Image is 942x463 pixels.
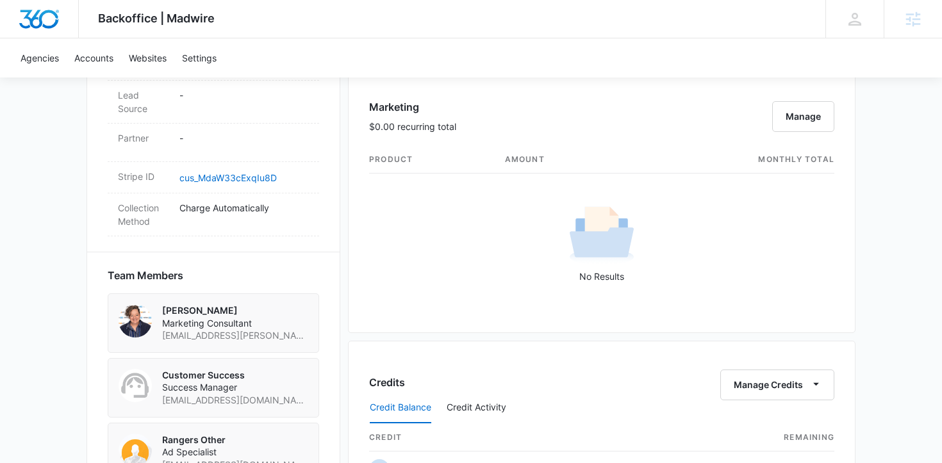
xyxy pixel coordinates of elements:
span: Marketing Consultant [162,317,308,330]
p: $0.00 recurring total [369,120,456,133]
p: Customer Success [162,369,308,382]
span: Success Manager [162,381,308,394]
span: [EMAIL_ADDRESS][PERSON_NAME][DOMAIN_NAME] [162,329,308,342]
span: [EMAIL_ADDRESS][DOMAIN_NAME] [162,394,308,407]
div: Lead Source- [108,81,319,124]
p: - [179,131,309,145]
h3: Marketing [369,99,456,115]
dt: Collection Method [118,201,169,228]
button: Credit Activity [447,393,506,423]
span: Team Members [108,268,183,283]
button: Manage Credits [720,370,834,400]
div: Stripe IDcus_MdaW33cExqIu8D [108,162,319,193]
th: credit [369,424,698,451]
button: Credit Balance [370,393,431,423]
img: No Results [570,202,634,266]
dt: Partner [118,131,169,145]
a: Accounts [67,38,121,77]
dt: Stripe ID [118,170,169,183]
th: Remaining [698,424,834,451]
div: Partner- [108,124,319,162]
span: Backoffice | Madwire [98,12,215,25]
a: cus_MdaW33cExqIu8D [179,172,277,183]
img: Customer Success [119,369,152,402]
th: amount [495,146,634,174]
div: Collection MethodCharge Automatically [108,193,319,236]
a: Settings [174,38,224,77]
span: Ad Specialist [162,446,308,459]
a: Agencies [13,38,67,77]
a: Websites [121,38,174,77]
p: [PERSON_NAME] [162,304,308,317]
h3: Credits [369,375,405,390]
p: Rangers Other [162,434,308,446]
th: product [369,146,495,174]
img: Kresta MacKinnon [119,304,152,337]
p: No Results [370,270,834,283]
p: - [179,88,309,102]
p: Charge Automatically [179,201,309,215]
th: monthly total [634,146,834,174]
button: Manage [772,101,834,132]
dt: Lead Source [118,88,169,115]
